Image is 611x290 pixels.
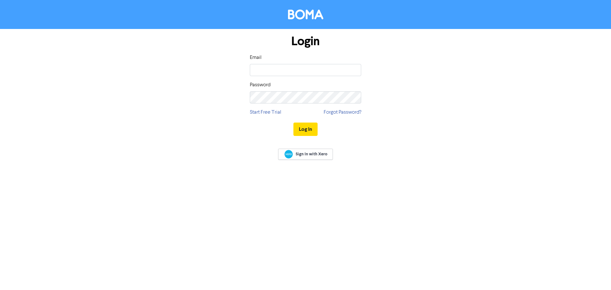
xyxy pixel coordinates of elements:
a: Forgot Password? [324,109,361,116]
label: Email [250,54,262,61]
a: Start Free Trial [250,109,281,116]
h1: Login [250,34,361,49]
button: Log In [293,123,318,136]
span: Sign In with Xero [296,151,327,157]
img: Xero logo [284,150,293,159]
a: Sign In with Xero [278,149,333,160]
label: Password [250,81,270,89]
img: BOMA Logo [288,10,323,19]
